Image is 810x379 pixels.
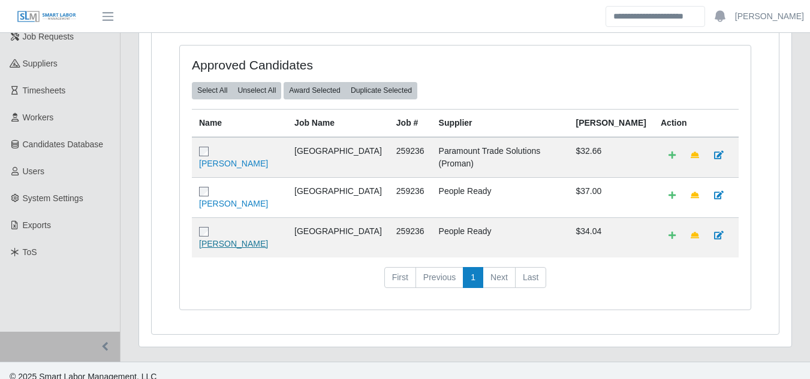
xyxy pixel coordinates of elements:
[17,10,77,23] img: SLM Logo
[199,199,268,208] a: [PERSON_NAME]
[661,185,683,206] a: Add Default Cost Code
[23,32,74,41] span: Job Requests
[192,109,287,137] th: Name
[735,10,804,23] a: [PERSON_NAME]
[23,140,104,149] span: Candidates Database
[232,82,281,99] button: Unselect All
[199,239,268,248] a: [PERSON_NAME]
[287,137,389,178] td: [GEOGRAPHIC_DATA]
[432,217,569,257] td: People Ready
[284,82,346,99] button: Award Selected
[23,59,58,68] span: Suppliers
[287,109,389,137] th: Job Name
[192,82,281,99] div: bulk actions
[569,109,654,137] th: [PERSON_NAME]
[287,177,389,217] td: [GEOGRAPHIC_DATA]
[192,267,739,298] nav: pagination
[654,109,739,137] th: Action
[432,109,569,137] th: Supplier
[23,113,54,122] span: Workers
[683,145,707,166] a: Make Team Lead
[569,137,654,178] td: $32.66
[463,267,483,289] a: 1
[569,217,654,257] td: $34.04
[389,177,432,217] td: 259236
[606,6,705,27] input: Search
[569,177,654,217] td: $37.00
[345,82,417,99] button: Duplicate Selected
[192,82,233,99] button: Select All
[661,225,683,246] a: Add Default Cost Code
[192,57,409,72] h4: Approved Candidates
[23,193,83,203] span: System Settings
[683,185,707,206] a: Make Team Lead
[23,247,37,257] span: ToS
[23,86,66,95] span: Timesheets
[23,166,45,176] span: Users
[432,177,569,217] td: People Ready
[23,220,51,230] span: Exports
[683,225,707,246] a: Make Team Lead
[661,145,683,166] a: Add Default Cost Code
[389,217,432,257] td: 259236
[389,109,432,137] th: Job #
[432,137,569,178] td: Paramount Trade Solutions (Proman)
[199,159,268,168] a: [PERSON_NAME]
[287,217,389,257] td: [GEOGRAPHIC_DATA]
[389,137,432,178] td: 259236
[284,82,417,99] div: bulk actions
